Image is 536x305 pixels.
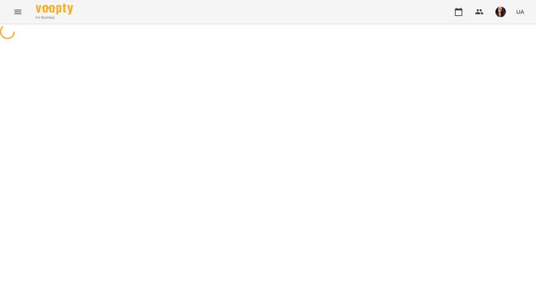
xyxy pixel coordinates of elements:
[516,8,524,16] span: UA
[36,4,73,15] img: Voopty Logo
[9,3,27,21] button: Menu
[36,15,73,20] span: For Business
[513,5,527,19] button: UA
[495,7,506,17] img: 98f67e136ad320ec805f6b97c77d7e7d.jpg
